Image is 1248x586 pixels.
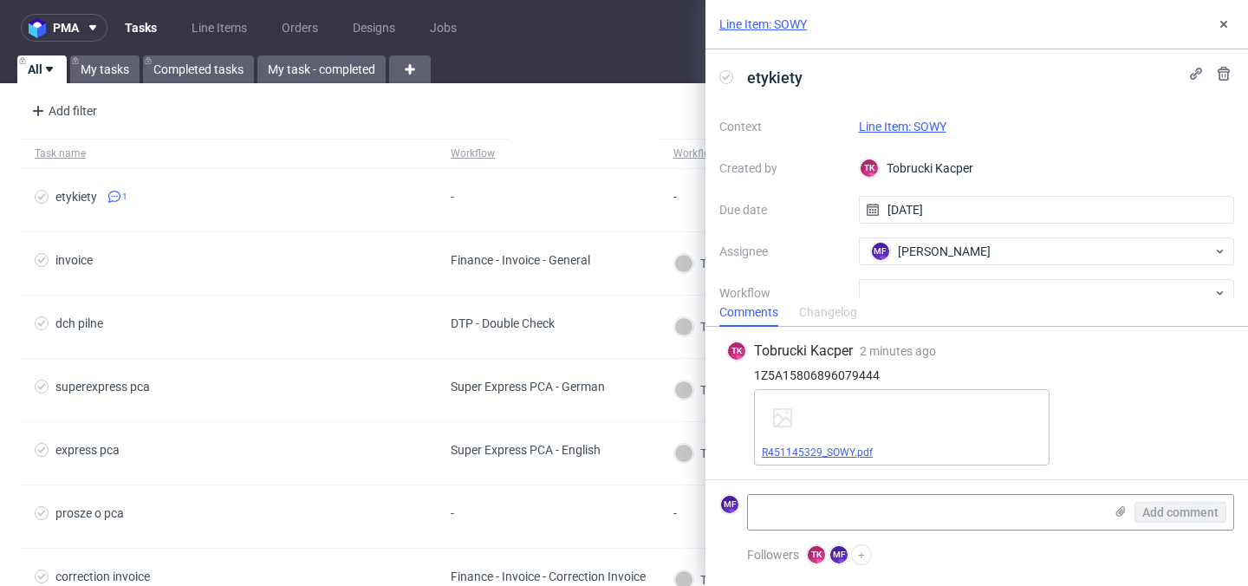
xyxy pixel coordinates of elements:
[24,97,101,125] div: Add filter
[55,506,124,520] div: prosze o pca
[451,253,590,267] div: Finance - Invoice - General
[35,146,423,161] span: Task name
[747,548,799,562] span: Followers
[719,299,778,327] div: Comments
[451,316,555,330] div: DTP - Double Check
[860,344,936,358] span: 2 minutes ago
[673,146,746,160] div: Workflow stage
[762,446,873,459] a: R451145329_SOWY.pdf
[29,18,53,38] img: logo
[21,14,107,42] button: pma
[271,14,328,42] a: Orders
[861,160,878,177] figcaption: TK
[114,14,167,42] a: Tasks
[721,496,738,513] figcaption: MF
[898,243,991,260] span: [PERSON_NAME]
[719,241,845,262] label: Assignee
[451,443,601,457] div: Super Express PCA - English
[719,283,845,303] label: Workflow
[419,14,467,42] a: Jobs
[451,506,492,520] div: -
[719,116,845,137] label: Context
[55,570,150,583] div: correction invoice
[674,444,731,463] div: To Do
[754,342,853,361] span: Tobrucki Kacper
[257,55,386,83] a: My task - completed
[17,55,67,83] a: All
[122,190,127,204] span: 1
[859,154,1235,182] div: Tobrucki Kacper
[808,546,825,563] figcaption: TK
[726,368,1227,382] div: 1Z5A15806896079444
[55,380,150,394] div: superexpress pca
[728,342,745,360] figcaption: TK
[451,190,492,204] div: -
[851,544,872,565] button: +
[719,158,845,179] label: Created by
[673,506,715,520] div: -
[674,317,731,336] div: To Do
[674,254,731,273] div: To Do
[830,546,848,563] figcaption: MF
[859,120,946,133] a: Line Item: SOWY
[872,243,889,260] figcaption: MF
[55,190,97,204] div: etykiety
[55,443,120,457] div: express pca
[451,380,605,394] div: Super Express PCA - German
[143,55,254,83] a: Completed tasks
[55,316,103,330] div: dch pilne
[719,199,845,220] label: Due date
[740,63,809,92] span: etykiety
[719,16,807,33] a: Line Item: SOWY
[451,146,495,160] div: Workflow
[55,253,93,267] div: invoice
[342,14,406,42] a: Designs
[451,570,646,583] div: Finance - Invoice - Correction Invoice
[53,22,79,34] span: pma
[799,299,857,327] div: Changelog
[181,14,257,42] a: Line Items
[673,190,715,204] div: -
[70,55,140,83] a: My tasks
[674,381,731,400] div: To Do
